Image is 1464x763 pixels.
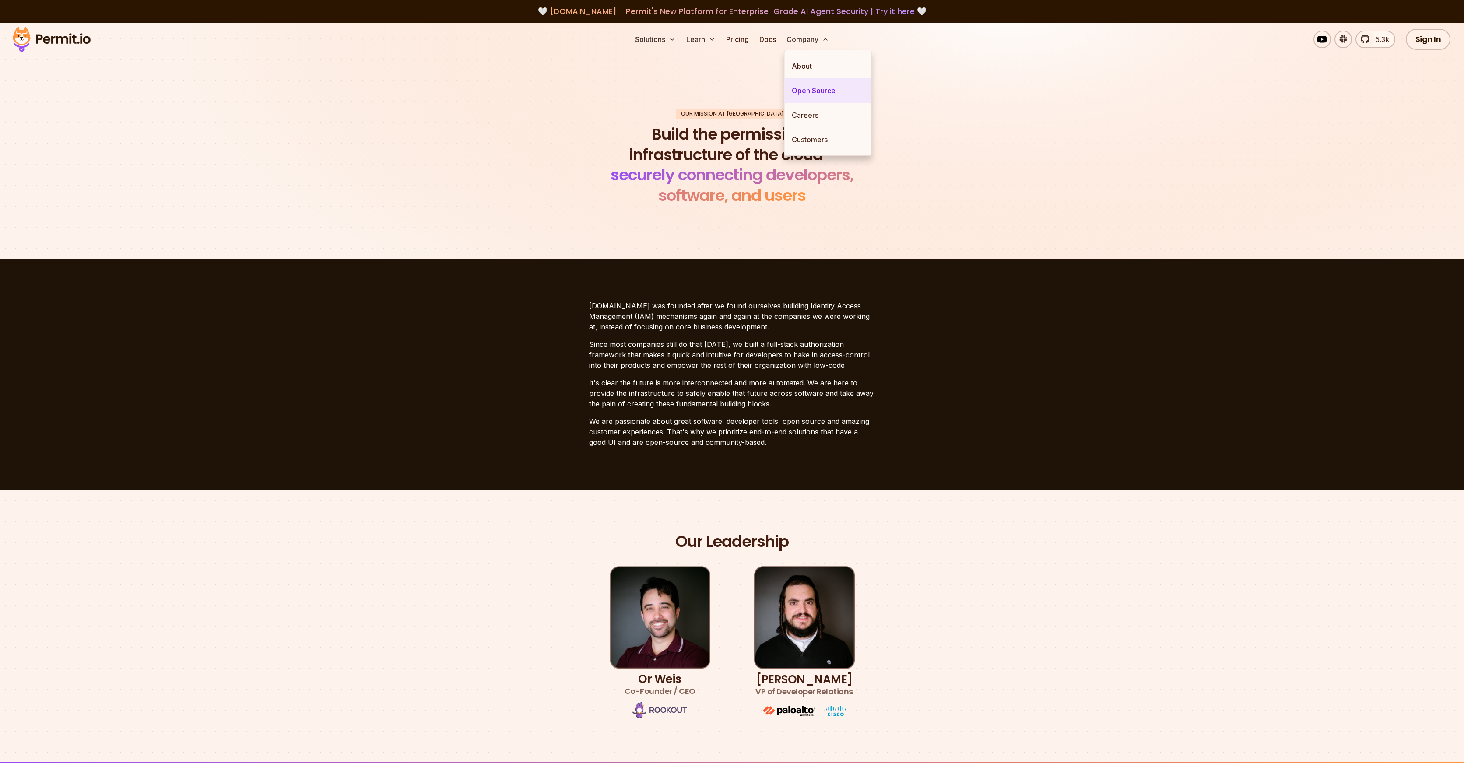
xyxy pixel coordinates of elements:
[1355,31,1395,48] a: 5.3k
[875,6,915,17] a: Try it here
[785,78,871,103] a: Open Source
[9,24,95,54] img: Permit logo
[610,566,710,668] img: Or Weis | Co-Founder / CEO
[21,5,1443,17] div: 🤍 🤍
[611,164,853,206] span: securely connecting developers, software, and users
[826,706,846,716] img: cisco
[723,31,752,48] a: Pricing
[756,31,779,48] a: Docs
[599,124,866,206] h1: Build the permissions infrastructure of the cloud -
[632,31,679,48] button: Solutions
[1406,29,1451,50] a: Sign In
[676,108,789,119] div: Our mission at [GEOGRAPHIC_DATA]
[589,378,875,409] p: It's clear the future is more interconnected and more automated. We are here to provide the infra...
[675,532,789,552] h2: Our Leadership
[1370,34,1389,45] span: 5.3k
[763,706,815,716] img: paloalto
[785,127,871,152] a: Customers
[783,31,832,48] button: Company
[755,686,853,698] span: VP of Developer Relations
[550,6,915,17] span: [DOMAIN_NAME] - Permit's New Platform for Enterprise-Grade AI Agent Security |
[755,673,853,698] h3: [PERSON_NAME]
[785,54,871,78] a: About
[632,702,687,718] img: Rookout
[754,566,855,669] img: Gabriel L. Manor | VP of Developer Relations, GTM
[589,301,875,332] p: [DOMAIN_NAME] was founded after we found ourselves building Identity Access Management (IAM) mech...
[683,31,719,48] button: Learn
[589,416,875,448] p: We are passionate about great software, developer tools, open source and amazing customer experie...
[589,339,875,371] p: Since most companies still do that [DATE], we built a full-stack authorization framework that mak...
[625,673,695,697] h3: Or Weis
[625,685,695,697] span: Co-Founder / CEO
[785,103,871,127] a: Careers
